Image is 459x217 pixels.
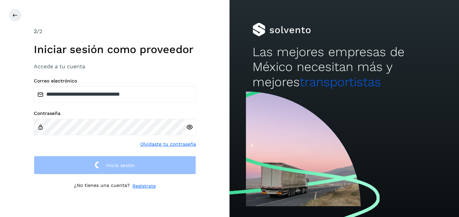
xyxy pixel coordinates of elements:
label: Contraseña [34,111,196,116]
div: /2 [34,27,196,35]
h1: Iniciar sesión como proveedor [34,43,196,56]
label: Correo electrónico [34,78,196,84]
p: ¿No tienes una cuenta? [74,183,130,190]
span: Inicia sesión [106,163,135,168]
h2: Las mejores empresas de México necesitan más y mejores [252,45,436,90]
a: Olvidaste tu contraseña [140,141,196,148]
span: transportistas [300,75,381,89]
h3: Accede a tu cuenta [34,63,196,70]
a: Regístrate [132,183,156,190]
span: 2 [34,28,37,34]
button: Inicia sesión [34,156,196,174]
